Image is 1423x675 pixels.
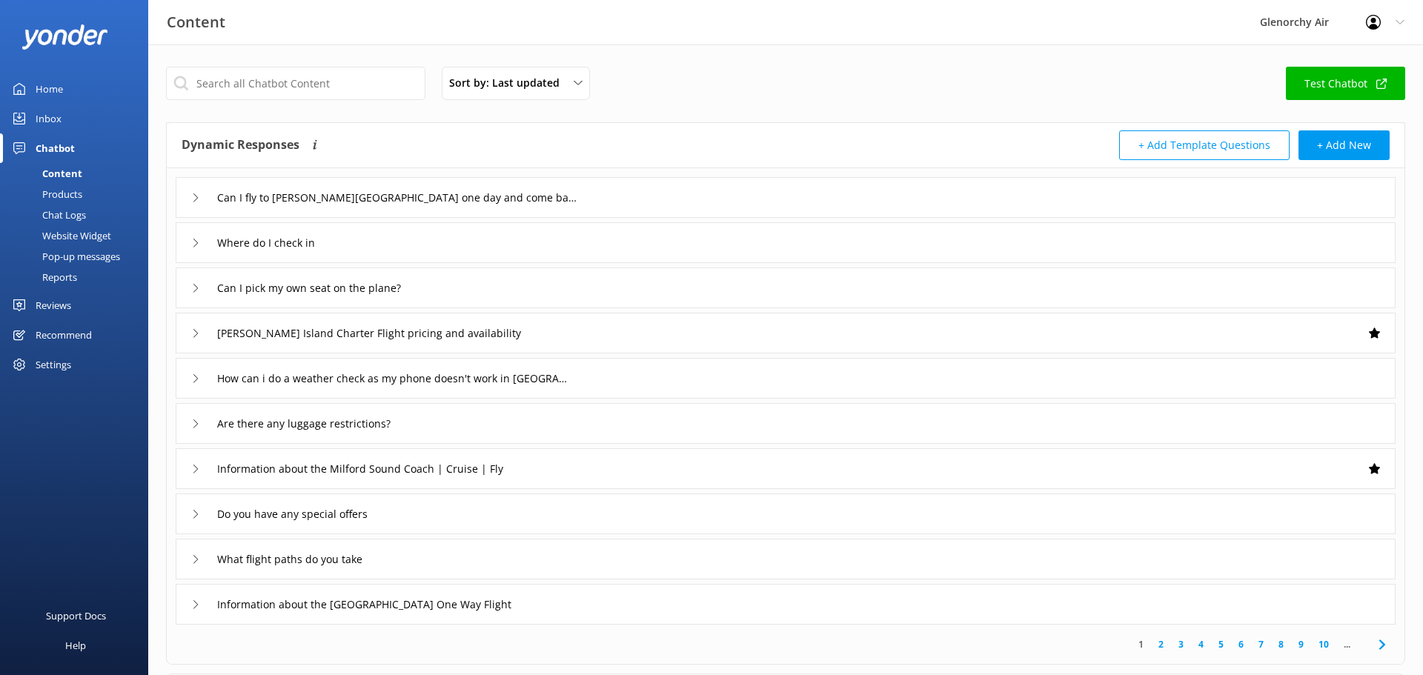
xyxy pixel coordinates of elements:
button: + Add New [1298,130,1390,160]
div: Settings [36,350,71,379]
div: Pop-up messages [9,246,120,267]
a: 9 [1291,637,1311,651]
img: yonder-white-logo.png [22,24,107,49]
a: Chat Logs [9,205,148,225]
a: 8 [1271,637,1291,651]
a: Website Widget [9,225,148,246]
div: Chat Logs [9,205,86,225]
a: 10 [1311,637,1336,651]
div: Recommend [36,320,92,350]
a: Reports [9,267,148,287]
span: ... [1336,637,1358,651]
h4: Dynamic Responses [182,130,299,160]
a: 1 [1131,637,1151,651]
div: Reports [9,267,77,287]
div: Products [9,184,82,205]
a: Test Chatbot [1286,67,1405,100]
a: 3 [1171,637,1191,651]
div: Chatbot [36,133,75,163]
a: 2 [1151,637,1171,651]
div: Content [9,163,82,184]
input: Search all Chatbot Content [166,67,425,100]
h3: Content [167,10,225,34]
a: Pop-up messages [9,246,148,267]
a: 6 [1231,637,1251,651]
a: 7 [1251,637,1271,651]
a: 4 [1191,637,1211,651]
div: Help [65,631,86,660]
span: Sort by: Last updated [449,75,568,91]
div: Reviews [36,290,71,320]
a: Products [9,184,148,205]
a: Content [9,163,148,184]
div: Support Docs [46,601,106,631]
div: Inbox [36,104,62,133]
a: 5 [1211,637,1231,651]
div: Home [36,74,63,104]
div: Website Widget [9,225,111,246]
button: + Add Template Questions [1119,130,1290,160]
